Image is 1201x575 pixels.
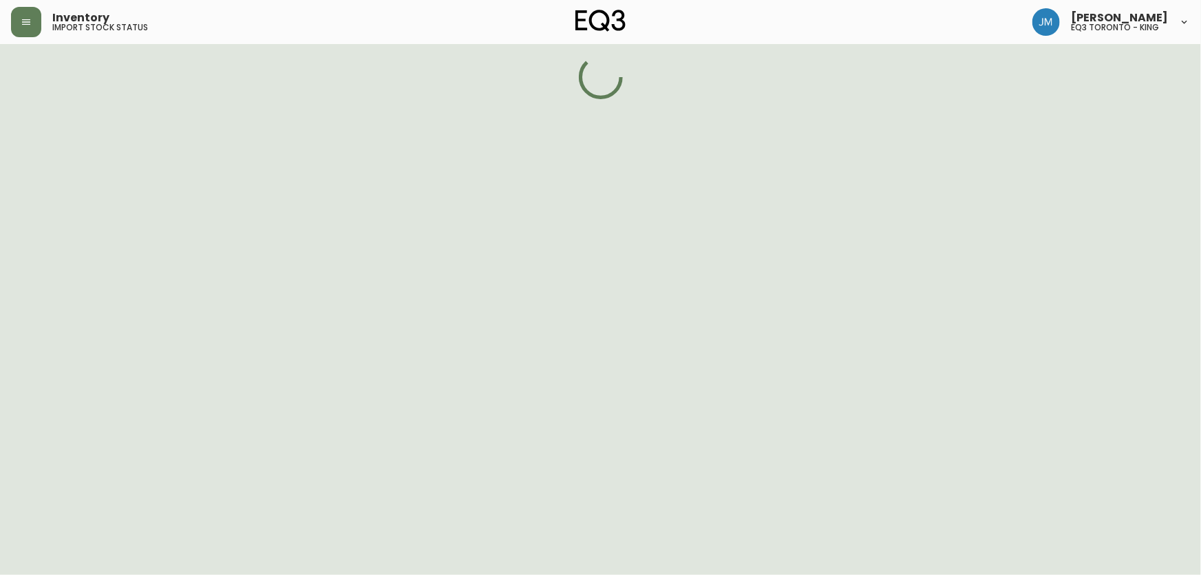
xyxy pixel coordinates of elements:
span: Inventory [52,12,109,23]
h5: import stock status [52,23,148,32]
img: b88646003a19a9f750de19192e969c24 [1032,8,1060,36]
img: logo [575,10,626,32]
span: [PERSON_NAME] [1071,12,1168,23]
h5: eq3 toronto - king [1071,23,1159,32]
